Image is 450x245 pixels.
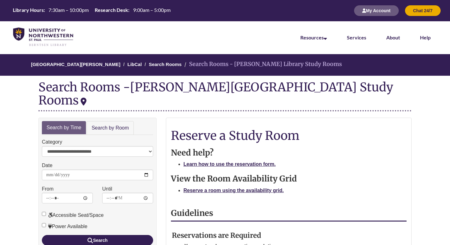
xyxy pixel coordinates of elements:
a: Hours Today [10,7,173,15]
table: Hours Today [10,7,173,14]
a: Learn how to use the reservation form. [183,161,276,167]
input: Power Available [42,223,46,227]
nav: Breadcrumb [38,54,412,76]
button: Chat 24/7 [405,5,441,16]
label: Accessible Seat/Space [42,211,104,219]
a: Services [347,34,366,40]
label: Until [102,185,112,193]
label: From [42,185,53,193]
span: 7:30am – 10:00pm [48,7,89,13]
th: Library Hours: [10,7,46,13]
a: Search Rooms [149,62,182,67]
a: My Account [354,8,399,13]
div: [PERSON_NAME][GEOGRAPHIC_DATA] Study Rooms [38,79,393,108]
a: Search by Time [42,121,86,135]
img: UNWSP Library Logo [13,28,73,47]
strong: Reservations are Required [172,231,261,240]
h1: Reserve a Study Room [171,129,407,142]
a: Resources [300,34,327,40]
strong: View the Room Availability Grid [171,174,297,184]
input: Accessible Seat/Space [42,212,46,216]
a: About [386,34,400,40]
a: Reserve a room using the availability grid. [183,188,284,193]
a: Help [420,34,431,40]
a: Search by Room [87,121,134,135]
label: Date [42,161,52,170]
th: Research Desk: [92,7,130,13]
label: Category [42,138,62,146]
strong: Need help? [171,148,214,158]
button: My Account [354,5,399,16]
a: [GEOGRAPHIC_DATA][PERSON_NAME] [31,62,120,67]
li: Search Rooms - [PERSON_NAME] Library Study Rooms [183,60,342,69]
strong: Guidelines [171,208,213,218]
div: Search Rooms - [38,80,412,111]
a: LibCal [127,62,142,67]
label: Power Available [42,222,87,231]
a: Chat 24/7 [405,8,441,13]
span: 9:00am – 5:00pm [133,7,171,13]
